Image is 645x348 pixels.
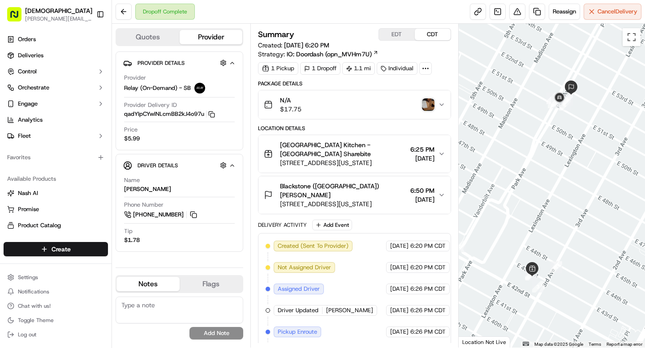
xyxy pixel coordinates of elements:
button: [DEMOGRAPHIC_DATA] [25,6,92,15]
span: 6:20 PM CDT [410,263,446,272]
span: [DATE] [410,195,434,204]
a: Open this area in Google Maps (opens a new window) [461,336,490,348]
span: 6:26 PM CDT [410,306,446,314]
div: 1.1 mi [342,62,375,75]
span: 6:20 PM CDT [410,242,446,250]
a: [PHONE_NUMBER] [124,210,198,220]
span: Cancel Delivery [598,8,637,16]
div: $1.78 [124,236,140,244]
span: Toggle Theme [18,317,54,324]
a: Nash AI [7,189,104,197]
button: Reassign [549,4,580,20]
span: Orchestrate [18,84,49,92]
button: photo_proof_of_delivery image [422,98,434,111]
button: N/A$17.75photo_proof_of_delivery image [258,90,450,119]
a: Powered byPylon [63,31,108,38]
div: Delivery Activity [258,221,307,229]
button: Orchestrate [4,81,108,95]
a: Report a map error [606,342,642,347]
span: Price [124,126,138,134]
span: Not Assigned Driver [278,263,331,272]
button: Chat with us! [4,300,108,312]
button: Settings [4,271,108,284]
span: Provider [124,74,146,82]
button: Blackstone ([GEOGRAPHIC_DATA]) [PERSON_NAME][STREET_ADDRESS][US_STATE]6:50 PM[DATE] [258,176,450,214]
span: Fleet [18,132,31,140]
button: Create [4,242,108,256]
button: Control [4,64,108,79]
span: 6:26 PM CDT [410,285,446,293]
div: [PERSON_NAME] [124,185,171,193]
span: Product Catalog [18,221,61,229]
span: Reassign [553,8,576,16]
button: Provider [180,30,243,44]
span: Control [18,68,37,76]
div: 1 Dropoff [300,62,340,75]
span: Phone Number [124,201,163,209]
button: Promise [4,202,108,216]
span: [PERSON_NAME] [326,306,373,314]
button: Quotes [116,30,180,44]
span: Pickup Enroute [278,328,317,336]
span: Engage [18,100,38,108]
span: [PHONE_NUMBER] [133,211,184,219]
span: [STREET_ADDRESS][US_STATE] [280,199,406,208]
a: Deliveries [4,48,108,63]
span: Relay (On-Demand) - SB [124,84,191,92]
span: Map data ©2025 Google [534,342,583,347]
span: $5.99 [124,135,140,143]
span: Blackstone ([GEOGRAPHIC_DATA]) [PERSON_NAME] [280,182,406,199]
span: Provider Details [138,59,185,67]
span: [DATE] 6:20 PM [284,41,329,49]
span: Promise [18,205,39,213]
div: Favorites [4,150,108,165]
span: Created: [258,41,329,50]
span: [DATE] [390,242,408,250]
a: Terms (opens in new tab) [589,342,601,347]
a: Orders [4,32,108,47]
img: Google [461,336,490,348]
span: Deliveries [18,51,43,59]
button: CDT [415,29,451,40]
span: 6:25 PM [410,145,434,154]
button: Provider Details [123,55,236,70]
span: Name [124,176,140,184]
span: 6:50 PM [410,186,434,195]
span: [STREET_ADDRESS][US_STATE] [280,158,406,167]
button: qadYIpCYwINLcmBB2kJ4o97u [124,110,215,118]
button: [DEMOGRAPHIC_DATA][PERSON_NAME][EMAIL_ADDRESS][DOMAIN_NAME] [4,4,93,25]
button: Product Catalog [4,218,108,233]
span: Provider Delivery ID [124,101,177,109]
span: Assigned Driver [278,285,320,293]
button: Engage [4,97,108,111]
div: 11 [551,95,563,107]
div: 10 [546,93,558,104]
div: Available Products [4,172,108,186]
span: Tip [124,227,133,235]
button: Driver Details [123,158,236,173]
span: Chat with us! [18,302,51,310]
span: Create [52,245,71,254]
span: Orders [18,35,36,43]
span: Driver Details [138,162,178,169]
button: Log out [4,328,108,341]
div: Location Not Live [459,336,510,348]
button: Toggle fullscreen view [623,28,641,46]
span: Created (Sent To Provider) [278,242,348,250]
a: IO: Doordash (opn_MVHm7U) [287,50,378,59]
img: relay_logo_black.png [194,83,205,93]
span: Notifications [18,288,49,295]
span: Nash AI [18,189,38,197]
div: Individual [377,62,417,75]
span: $17.75 [280,105,301,114]
div: 6 [550,261,562,273]
button: CancelDelivery [584,4,641,20]
div: 1 Pickup [258,62,298,75]
span: Log out [18,331,36,338]
button: Keyboard shortcuts [523,342,529,346]
button: [GEOGRAPHIC_DATA] Kitchen - [GEOGRAPHIC_DATA] Sharebite[STREET_ADDRESS][US_STATE]6:25 PM[DATE] [258,135,450,173]
h3: Summary [258,30,294,38]
span: 6:26 PM CDT [410,328,446,336]
button: Add Event [312,220,352,230]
